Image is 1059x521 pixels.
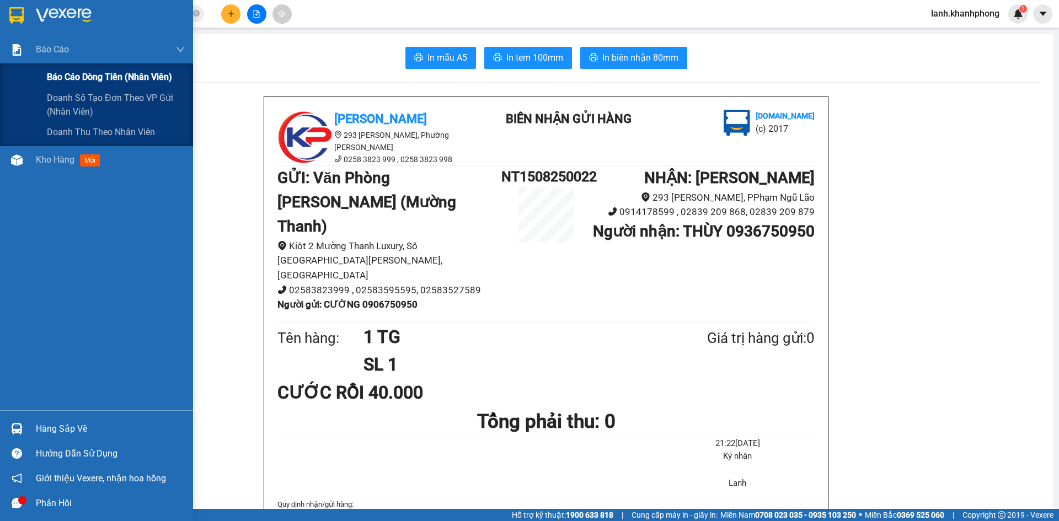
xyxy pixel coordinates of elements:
[71,16,106,87] b: BIÊN NHẬN GỬI HÀNG
[622,509,623,521] span: |
[953,509,954,521] span: |
[427,51,467,65] span: In mẫu A5
[405,47,476,69] button: printerIn mẫu A5
[277,239,501,283] li: Kiôt 2 Mường Thanh Luxury, Số [GEOGRAPHIC_DATA][PERSON_NAME], [GEOGRAPHIC_DATA]
[414,53,423,63] span: printer
[602,51,678,65] span: In biên nhận 80mm
[14,71,62,123] b: [PERSON_NAME]
[608,207,617,216] span: phone
[644,169,815,187] b: NHẬN : [PERSON_NAME]
[36,421,185,437] div: Hàng sắp về
[14,14,69,69] img: logo.jpg
[36,154,74,165] span: Kho hàng
[661,477,815,490] li: Lanh
[11,423,23,434] img: warehouse-icon
[277,283,501,298] li: 02583823999 , 02583595595, 02583527589
[36,471,166,485] span: Giới thiệu Vexere, nhận hoa hồng
[36,495,185,512] div: Phản hồi
[93,52,152,66] li: (c) 2017
[1019,5,1027,13] sup: 1
[756,111,815,120] b: [DOMAIN_NAME]
[755,511,856,519] strong: 0708 023 035 - 0935 103 250
[1021,5,1025,13] span: 1
[661,450,815,463] li: Ký nhận
[253,10,260,18] span: file-add
[277,406,815,437] h1: Tổng phải thu: 0
[593,222,815,240] b: Người nhận : THÙY 0936750950
[36,42,69,56] span: Báo cáo
[363,323,654,351] h1: 1 TG
[720,509,856,521] span: Miền Nam
[493,53,502,63] span: printer
[93,42,152,51] b: [DOMAIN_NAME]
[998,511,1005,519] span: copyright
[176,45,185,54] span: down
[589,53,598,63] span: printer
[47,125,155,139] span: Doanh thu theo nhân viên
[897,511,944,519] strong: 0369 525 060
[193,9,200,19] span: close-circle
[11,44,23,56] img: solution-icon
[756,122,815,136] li: (c) 2017
[591,190,815,205] li: 293 [PERSON_NAME], PPhạm Ngũ Lão
[501,166,591,187] h1: NT1508250022
[334,112,427,126] b: [PERSON_NAME]
[484,47,572,69] button: printerIn tem 100mm
[12,448,22,459] span: question-circle
[80,154,100,166] span: mới
[277,169,456,235] b: GỬI : Văn Phòng [PERSON_NAME] (Mường Thanh)
[363,351,654,378] h1: SL 1
[47,91,185,119] span: Doanh số tạo đơn theo VP gửi (nhân viên)
[506,51,563,65] span: In tem 100mm
[1033,4,1052,24] button: caret-down
[1038,9,1048,19] span: caret-down
[724,110,750,136] img: logo.jpg
[193,10,200,17] span: close-circle
[11,154,23,166] img: warehouse-icon
[566,511,613,519] strong: 1900 633 818
[221,4,240,24] button: plus
[641,192,650,202] span: environment
[247,4,266,24] button: file-add
[1013,9,1023,19] img: icon-new-feature
[277,110,333,165] img: logo.jpg
[36,445,185,462] div: Hướng dẫn sử dụng
[865,509,944,521] span: Miền Bắc
[859,513,862,517] span: ⚪️
[277,327,363,350] div: Tên hàng:
[47,70,172,84] span: Báo cáo dòng tiền (nhân viên)
[512,509,613,521] span: Hỗ trợ kỹ thuật:
[227,10,235,18] span: plus
[922,7,1008,20] span: lanh.khanhphong
[654,327,815,350] div: Giá trị hàng gửi: 0
[632,509,718,521] span: Cung cấp máy in - giấy in:
[277,379,454,406] div: CƯỚC RỒI 40.000
[277,285,287,294] span: phone
[591,205,815,219] li: 0914178599 , 02839 209 868, 02839 209 879
[277,241,287,250] span: environment
[278,10,286,18] span: aim
[580,47,687,69] button: printerIn biên nhận 80mm
[334,155,342,163] span: phone
[334,131,342,138] span: environment
[12,473,22,484] span: notification
[272,4,292,24] button: aim
[12,498,22,508] span: message
[120,14,146,40] img: logo.jpg
[277,129,476,153] li: 293 [PERSON_NAME], Phường [PERSON_NAME]
[506,112,632,126] b: BIÊN NHẬN GỬI HÀNG
[661,437,815,450] li: 21:22[DATE]
[277,153,476,165] li: 0258 3823 999 , 0258 3823 998
[9,7,24,24] img: logo-vxr
[277,299,418,310] b: Người gửi : CƯỜNG 0906750950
